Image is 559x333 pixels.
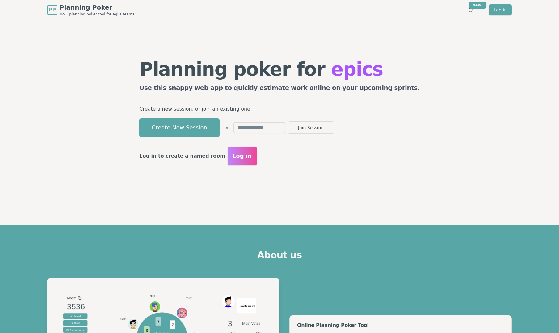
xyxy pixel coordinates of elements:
p: Create a new session, or join an existing one [139,105,420,113]
button: New! [465,4,477,15]
span: Log in [233,152,252,160]
h1: Planning poker for [139,60,420,78]
button: Join Session [288,121,334,134]
span: epics [331,58,383,80]
button: Log in [228,147,257,165]
span: Planning Poker [60,3,134,12]
a: Log in [489,4,512,15]
span: PP [48,6,56,14]
p: Log in to create a named room [139,152,225,160]
span: No.1 planning poker tool for agile teams [60,12,134,17]
div: New! [469,2,486,9]
a: PPPlanning PokerNo.1 planning poker tool for agile teams [47,3,134,17]
h2: Use this snappy web app to quickly estimate work online on your upcoming sprints. [139,83,420,95]
h2: About us [47,250,512,263]
span: or [225,125,228,130]
div: Online Planning Poker Tool [297,323,504,328]
button: Create New Session [139,118,220,137]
